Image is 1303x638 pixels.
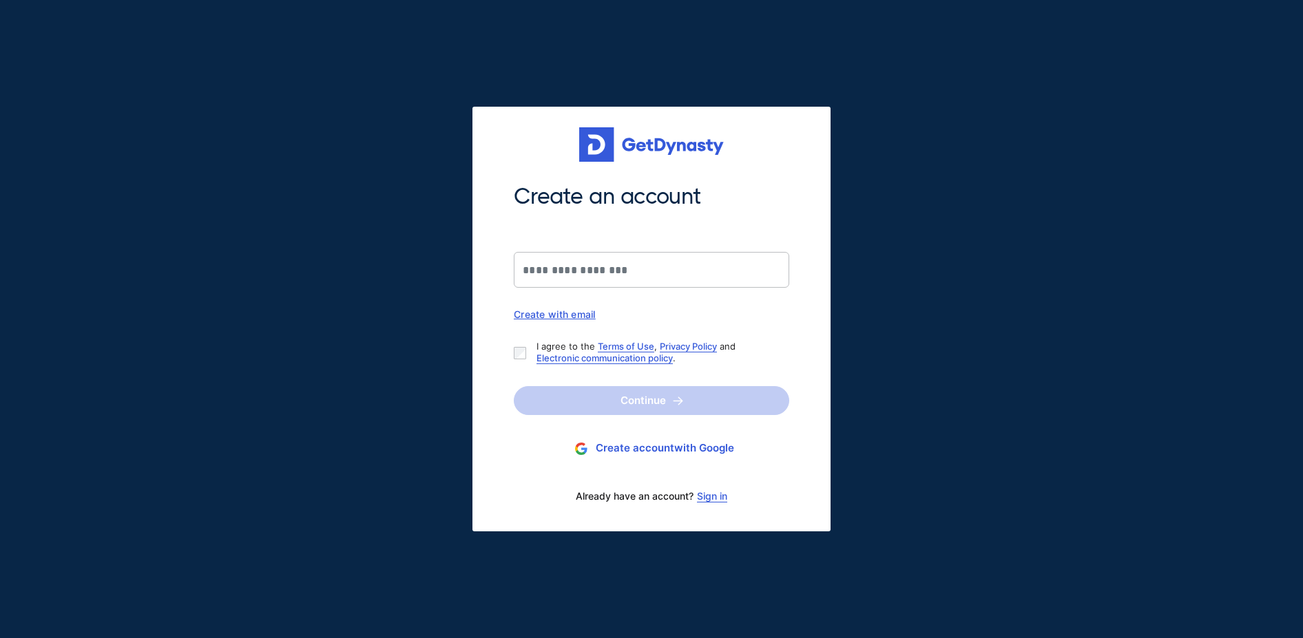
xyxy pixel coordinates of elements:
[536,352,673,363] a: Electronic communication policy
[514,482,789,511] div: Already have an account?
[536,341,778,364] p: I agree to the , and .
[514,308,789,320] div: Create with email
[598,341,654,352] a: Terms of Use
[514,182,789,211] span: Create an account
[514,436,789,461] button: Create accountwith Google
[697,491,727,502] a: Sign in
[660,341,717,352] a: Privacy Policy
[579,127,724,162] img: Get started for free with Dynasty Trust Company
